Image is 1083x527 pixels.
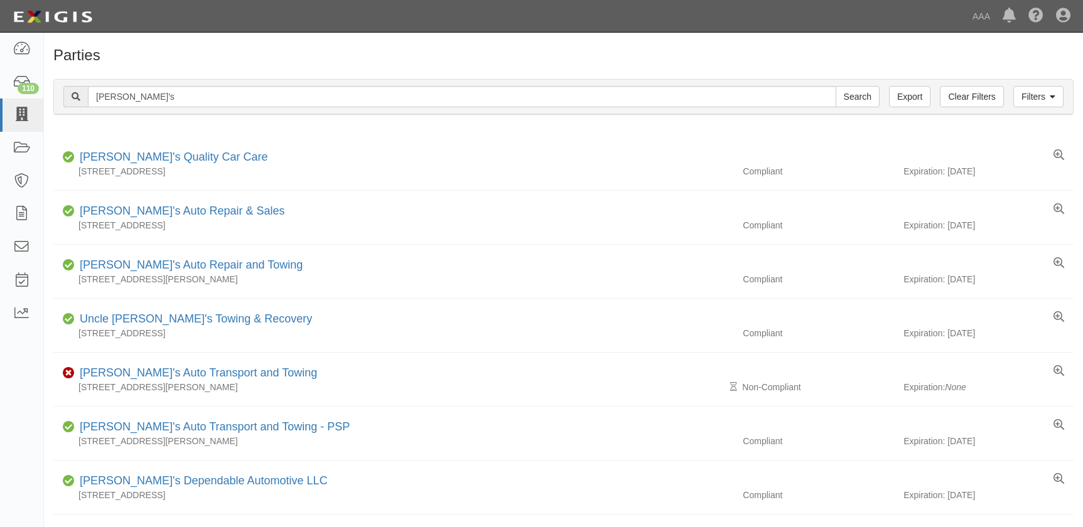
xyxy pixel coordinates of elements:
a: Filters [1013,86,1064,107]
div: Mike's Dependable Automotive LLC [75,473,328,489]
a: View results summary [1053,365,1064,378]
div: Expiration: [DATE] [903,489,1074,501]
i: Compliant [63,315,75,324]
h1: Parties [53,47,1074,63]
a: [PERSON_NAME]'s Auto Transport and Towing - PSP [80,420,350,433]
div: Mike's Quality Car Care [75,149,268,166]
i: Help Center - Complianz [1028,9,1043,24]
div: Compliant [733,165,903,178]
div: Non-Compliant [733,381,903,393]
i: None [945,382,966,392]
div: Uncle Mike's Towing & Recovery [75,311,312,327]
div: Expiration: [DATE] [903,219,1074,232]
a: Clear Filters [940,86,1003,107]
img: logo-5460c22ac91f19d4615b14bd174203de0afe785f0fc80cf4dbbc73dc1793850b.png [9,6,96,28]
a: [PERSON_NAME]'s Auto Repair & Sales [80,205,285,217]
div: Compliant [733,219,903,232]
div: [STREET_ADDRESS] [53,327,733,339]
div: Mike's Auto Repair and Towing [75,257,303,274]
i: Compliant [63,261,75,270]
div: Mike's Auto Transport and Towing - PSP [75,419,350,435]
a: AAA [966,4,996,29]
a: View results summary [1053,311,1064,324]
div: Mike's Auto Transport and Towing [75,365,317,381]
input: Search [88,86,836,107]
div: Compliant [733,435,903,447]
div: [STREET_ADDRESS] [53,165,733,178]
a: View results summary [1053,473,1064,486]
a: Uncle [PERSON_NAME]'s Towing & Recovery [80,312,312,325]
div: [STREET_ADDRESS] [53,219,733,232]
div: 110 [18,83,39,94]
div: Mike's Auto Repair & Sales [75,203,285,220]
i: Pending Review [730,383,737,391]
div: [STREET_ADDRESS][PERSON_NAME] [53,381,733,393]
div: Expiration: [DATE] [903,165,1074,178]
i: Compliant [63,153,75,162]
div: Expiration: [DATE] [903,273,1074,285]
div: [STREET_ADDRESS][PERSON_NAME] [53,435,733,447]
i: Compliant [63,423,75,432]
input: Search [836,86,880,107]
div: Expiration: [DATE] [903,435,1074,447]
div: Expiration: [903,381,1074,393]
a: View results summary [1053,257,1064,270]
a: Export [889,86,930,107]
a: View results summary [1053,419,1064,432]
div: [STREET_ADDRESS][PERSON_NAME] [53,273,733,285]
a: [PERSON_NAME]'s Auto Repair and Towing [80,258,303,271]
i: Non-Compliant [63,369,75,378]
div: Compliant [733,489,903,501]
i: Compliant [63,477,75,486]
div: Compliant [733,327,903,339]
div: Compliant [733,273,903,285]
div: Expiration: [DATE] [903,327,1074,339]
a: [PERSON_NAME]'s Dependable Automotive LLC [80,474,328,487]
a: [PERSON_NAME]'s Auto Transport and Towing [80,366,317,379]
a: View results summary [1053,203,1064,216]
i: Compliant [63,207,75,216]
a: [PERSON_NAME]'s Quality Car Care [80,151,268,163]
div: [STREET_ADDRESS] [53,489,733,501]
a: View results summary [1053,149,1064,162]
